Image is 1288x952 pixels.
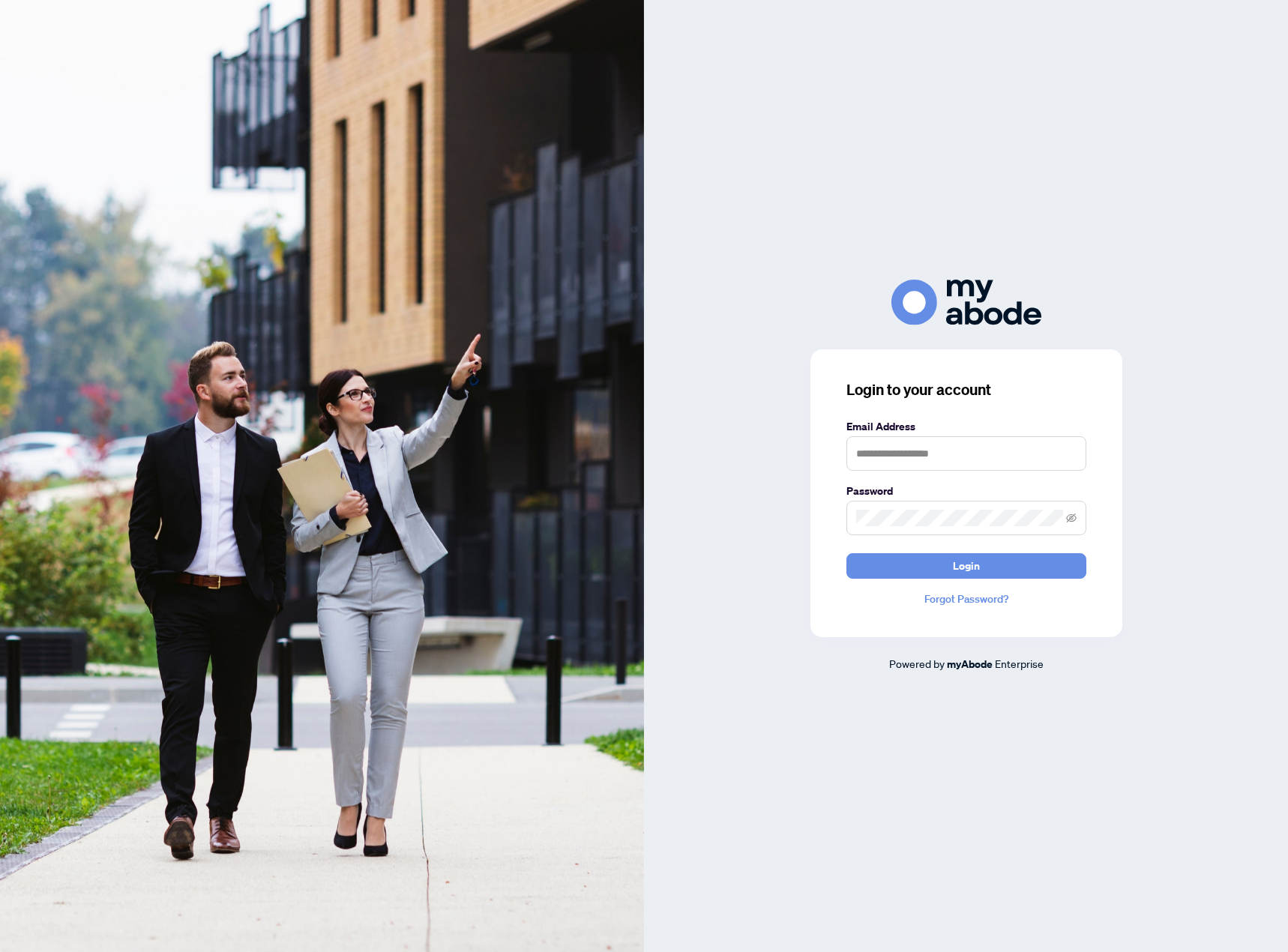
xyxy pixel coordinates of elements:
[891,280,1041,325] img: ma-logo
[846,483,1086,499] label: Password
[947,656,993,672] a: myAbode
[995,657,1044,670] span: Enterprise
[846,553,1086,579] button: Login
[889,657,945,670] span: Powered by
[846,591,1086,607] a: Forgot Password?
[1066,513,1077,523] span: eye-invisible
[846,379,1086,400] h3: Login to your account
[846,418,1086,435] label: Email Address
[953,554,980,578] span: Login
